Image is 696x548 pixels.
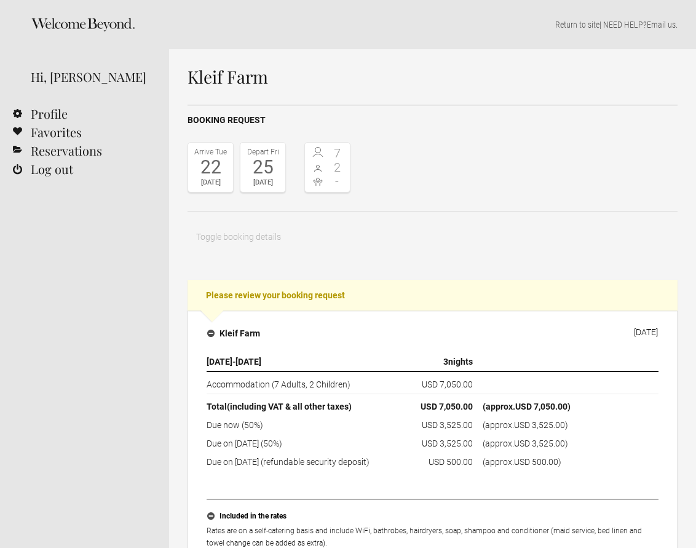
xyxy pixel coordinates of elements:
a: Email us [647,20,676,30]
div: 22 [191,158,230,177]
td: Due on [DATE] (50%) [207,434,387,453]
div: Arrive Tue [191,146,230,158]
span: 7 [328,147,347,159]
flynt-currency: USD 3,525.00 [514,439,565,448]
span: - [328,175,347,188]
span: [DATE] [207,357,232,367]
flynt-currency: USD 3,525.00 [422,420,473,430]
div: [DATE] [191,177,230,189]
span: (approx. ) [483,439,568,448]
button: Included in the rates [207,509,658,525]
span: (including VAT & all other taxes) [227,402,352,411]
flynt-currency: USD 3,525.00 [422,439,473,448]
td: Due now (50%) [207,416,387,434]
div: [DATE] [634,327,658,337]
p: | NEED HELP? . [188,18,678,31]
span: 3 [443,357,448,367]
span: (approx. ) [483,420,568,430]
h1: Kleif Farm [188,68,678,86]
div: Depart Fri [243,146,282,158]
th: nights [387,352,478,371]
flynt-currency: USD 7,050.00 [422,379,473,389]
span: 2 [328,161,347,173]
flynt-currency: USD 3,525.00 [514,420,565,430]
div: Hi, [PERSON_NAME] [31,68,151,86]
h4: Kleif Farm [207,327,260,340]
span: (approx. ) [483,457,561,467]
flynt-currency: USD 500.00 [514,457,558,467]
button: Kleif Farm [DATE] [197,320,668,346]
th: - [207,352,387,371]
div: 25 [243,158,282,177]
span: (approx. ) [483,402,571,411]
div: [DATE] [243,177,282,189]
flynt-currency: USD 7,050.00 [421,402,473,411]
a: Return to site [555,20,599,30]
flynt-currency: USD 500.00 [429,457,473,467]
span: [DATE] [235,357,261,367]
td: Due on [DATE] (refundable security deposit) [207,453,387,468]
td: Accommodation (7 Adults, 2 Children) [207,371,387,394]
th: Total [207,394,387,416]
h2: Booking request [188,114,678,127]
h2: Please review your booking request [188,280,678,311]
flynt-currency: USD 7,050.00 [515,402,567,411]
button: Toggle booking details [188,224,290,249]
